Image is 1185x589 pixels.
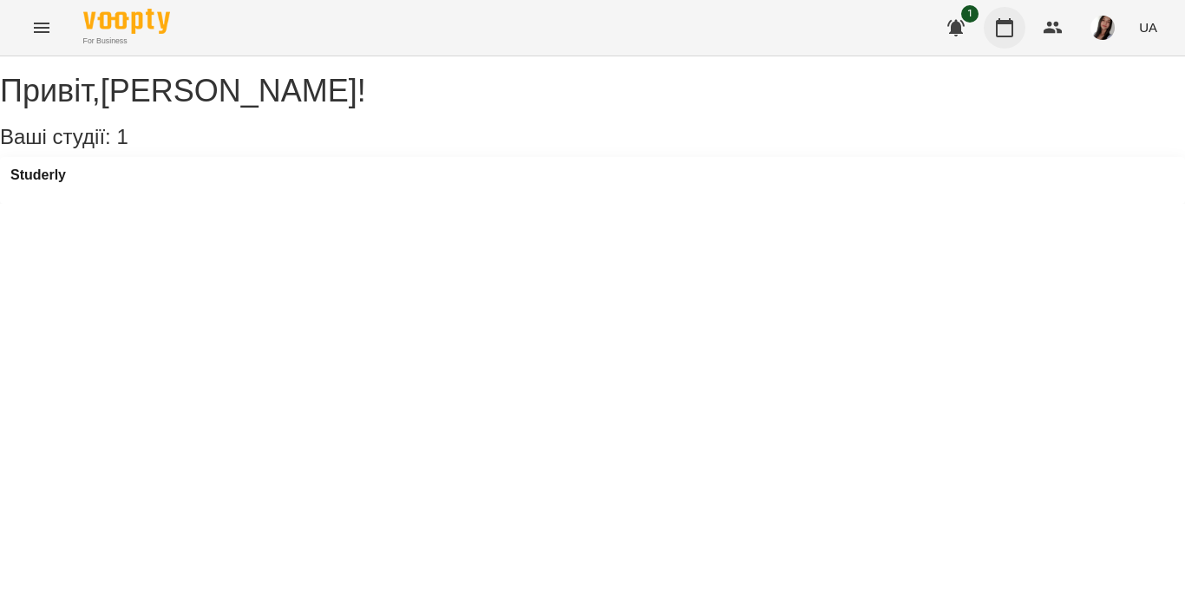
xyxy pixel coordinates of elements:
img: Voopty Logo [83,9,170,34]
img: 1d6f23e5120c7992040491d1b6c3cd92.jpg [1090,16,1115,40]
span: UA [1139,18,1157,36]
button: UA [1132,11,1164,43]
button: Menu [21,7,62,49]
span: 1 [116,125,128,148]
span: For Business [83,36,170,47]
a: Studerly [10,167,66,183]
span: 1 [961,5,979,23]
